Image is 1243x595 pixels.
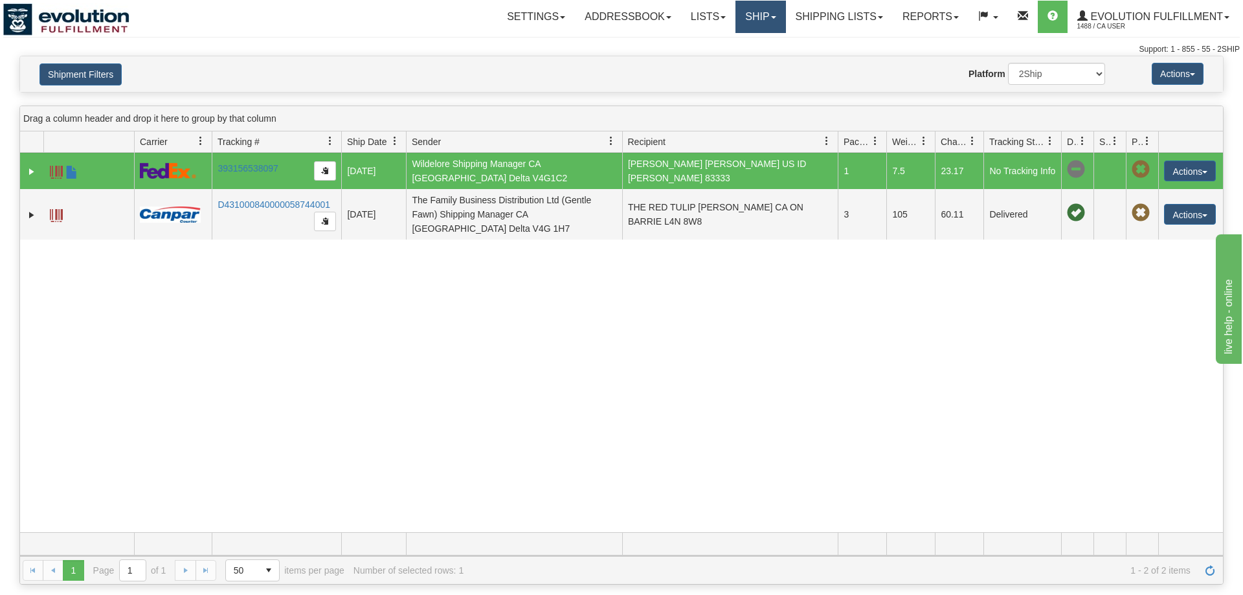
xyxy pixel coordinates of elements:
img: logo1488.jpg [3,3,129,36]
a: Settings [497,1,575,33]
span: Sender [412,135,441,148]
td: 1 [838,153,886,189]
a: Pickup Status filter column settings [1136,130,1158,152]
a: Addressbook [575,1,681,33]
a: Carrier filter column settings [190,130,212,152]
td: [DATE] [341,189,406,240]
img: 14 - Canpar [140,207,201,223]
a: Ship Date filter column settings [384,130,406,152]
td: [DATE] [341,153,406,189]
span: Page of 1 [93,559,166,581]
td: 105 [886,189,935,240]
span: Page 1 [63,560,84,581]
a: 393156538097 [218,163,278,174]
div: grid grouping header [20,106,1223,131]
a: Recipient filter column settings [816,130,838,152]
span: No Tracking Info [1067,161,1085,179]
td: 3 [838,189,886,240]
span: Pickup Not Assigned [1132,204,1150,222]
span: Weight [892,135,919,148]
span: Ship Date [347,135,386,148]
button: Actions [1164,161,1216,181]
td: 23.17 [935,153,983,189]
iframe: chat widget [1213,231,1242,363]
a: Refresh [1200,560,1220,581]
span: Page sizes drop down [225,559,280,581]
a: Expand [25,208,38,221]
span: Tracking # [218,135,260,148]
a: Commercial Invoice [65,160,78,181]
a: Evolution Fulfillment 1488 / CA User [1068,1,1239,33]
td: Wildelore Shipping Manager CA [GEOGRAPHIC_DATA] Delta V4G1C2 [406,153,622,189]
label: Platform [969,67,1005,80]
span: items per page [225,559,344,581]
td: 60.11 [935,189,983,240]
td: No Tracking Info [983,153,1061,189]
a: Tracking Status filter column settings [1039,130,1061,152]
a: Weight filter column settings [913,130,935,152]
span: 1488 / CA User [1077,20,1174,33]
a: Shipment Issues filter column settings [1104,130,1126,152]
button: Shipment Filters [39,63,122,85]
input: Page 1 [120,560,146,581]
a: D431000840000058744001 [218,199,330,210]
span: Pickup Status [1132,135,1143,148]
span: Packages [844,135,871,148]
a: Ship [735,1,785,33]
span: Carrier [140,135,168,148]
button: Actions [1164,204,1216,225]
span: Shipment Issues [1099,135,1110,148]
span: On time [1067,204,1085,222]
div: Number of selected rows: 1 [353,565,464,576]
div: live help - online [10,8,120,23]
span: Delivery Status [1067,135,1078,148]
td: 7.5 [886,153,935,189]
span: Pickup Not Assigned [1132,161,1150,179]
span: Recipient [628,135,666,148]
a: Label [50,203,63,224]
td: Delivered [983,189,1061,240]
a: Expand [25,165,38,178]
a: Lists [681,1,735,33]
td: The Family Business Distribution Ltd (Gentle Fawn) Shipping Manager CA [GEOGRAPHIC_DATA] Delta V4... [406,189,622,240]
td: THE RED TULIP [PERSON_NAME] CA ON BARRIE L4N 8W8 [622,189,838,240]
div: Support: 1 - 855 - 55 - 2SHIP [3,44,1240,55]
span: Evolution Fulfillment [1088,11,1223,22]
a: Reports [893,1,969,33]
a: Delivery Status filter column settings [1071,130,1093,152]
a: Packages filter column settings [864,130,886,152]
button: Copy to clipboard [314,161,336,181]
a: Charge filter column settings [961,130,983,152]
td: [PERSON_NAME] [PERSON_NAME] US ID [PERSON_NAME] 83333 [622,153,838,189]
span: 50 [234,564,251,577]
span: Charge [941,135,968,148]
button: Actions [1152,63,1204,85]
button: Copy to clipboard [314,212,336,231]
a: Tracking # filter column settings [319,130,341,152]
span: 1 - 2 of 2 items [473,565,1191,576]
span: select [258,560,279,581]
img: 2 - FedEx Express® [140,163,196,179]
a: Shipping lists [786,1,893,33]
a: Sender filter column settings [600,130,622,152]
a: Label [50,160,63,181]
span: Tracking Status [989,135,1046,148]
